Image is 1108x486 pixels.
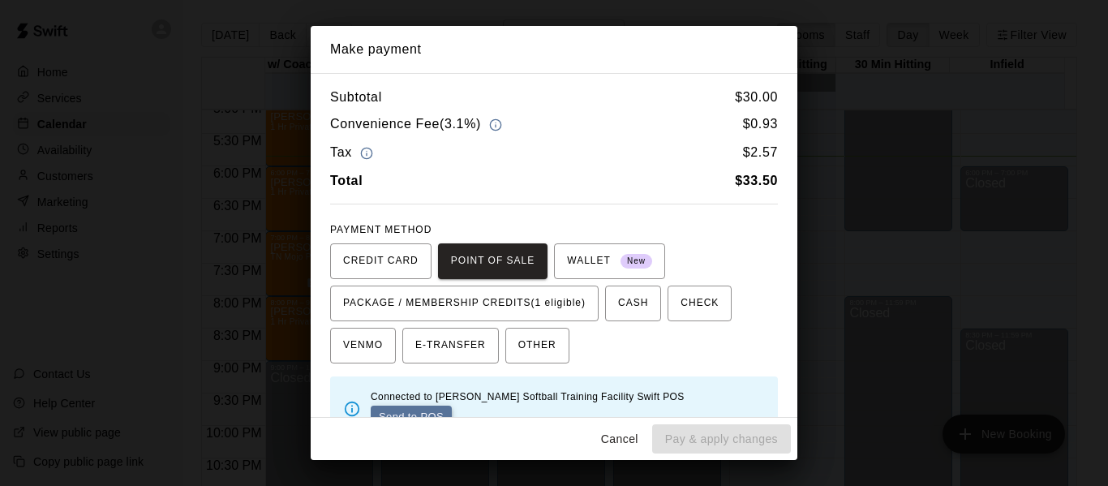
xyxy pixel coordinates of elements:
b: $ 33.50 [735,174,778,187]
button: Cancel [594,424,646,454]
span: PAYMENT METHOD [330,224,432,235]
span: VENMO [343,333,383,359]
button: Send to POS [371,406,452,430]
button: CASH [605,286,661,321]
span: CHECK [681,290,719,316]
button: PACKAGE / MEMBERSHIP CREDITS(1 eligible) [330,286,599,321]
h2: Make payment [311,26,797,73]
b: Total [330,174,363,187]
button: CREDIT CARD [330,243,432,279]
h6: $ 30.00 [735,87,778,108]
button: E-TRANSFER [402,328,499,363]
span: OTHER [518,333,556,359]
h6: Subtotal [330,87,382,108]
span: CREDIT CARD [343,248,419,274]
h6: Convenience Fee ( 3.1% ) [330,114,506,135]
span: POINT OF SALE [451,248,535,274]
span: PACKAGE / MEMBERSHIP CREDITS (1 eligible) [343,290,586,316]
h6: $ 0.93 [743,114,778,135]
h6: $ 2.57 [743,142,778,164]
button: CHECK [668,286,732,321]
button: OTHER [505,328,569,363]
span: CASH [618,290,648,316]
span: New [621,251,652,273]
button: WALLET New [554,243,665,279]
span: WALLET [567,248,652,274]
span: E-TRANSFER [415,333,486,359]
h6: Tax [330,142,377,164]
button: POINT OF SALE [438,243,548,279]
span: Connected to [PERSON_NAME] Softball Training Facility Swift POS [371,391,685,402]
button: VENMO [330,328,396,363]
